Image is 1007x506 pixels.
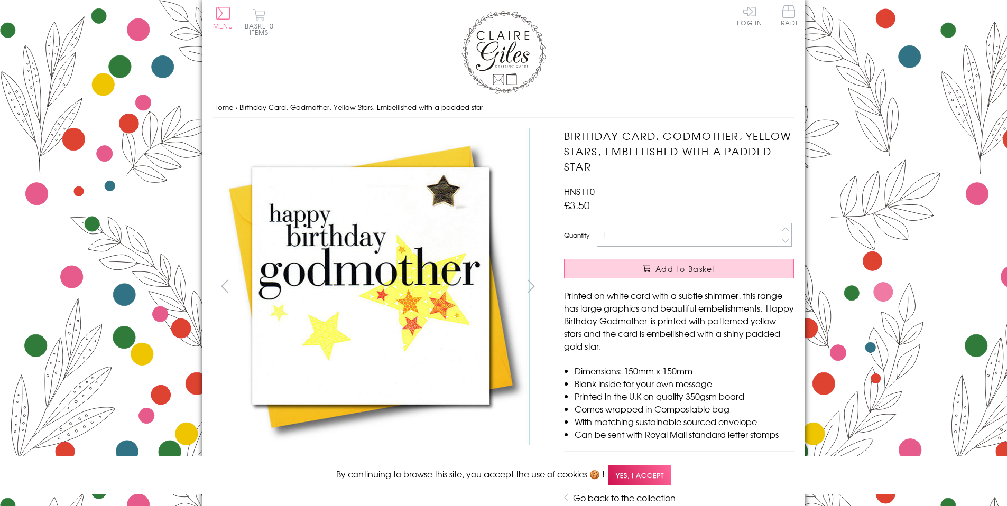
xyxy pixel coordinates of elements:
nav: breadcrumbs [213,97,794,118]
span: Yes, I accept [608,465,671,485]
li: Printed in the U.K on quality 350gsm board [575,390,794,402]
a: Home [213,102,233,112]
button: Add to Basket [564,259,794,278]
button: Basket0 items [245,8,274,35]
img: Claire Giles Greetings Cards [461,11,546,94]
button: next [519,274,543,298]
button: prev [213,274,237,298]
label: Quantity [564,230,589,240]
span: › [235,102,237,112]
li: Dimensions: 150mm x 150mm [575,364,794,377]
a: Go back to the collection [573,491,676,504]
span: Birthday Card, Godmother, Yellow Stars, Embellished with a padded star [239,102,483,112]
button: Menu [213,7,234,29]
li: Blank inside for your own message [575,377,794,390]
span: 0 items [250,21,274,37]
h1: Birthday Card, Godmother, Yellow Stars, Embellished with a padded star [564,128,794,174]
a: Trade [778,5,800,28]
span: Add to Basket [655,264,716,274]
a: Log In [737,5,762,26]
li: Comes wrapped in Compostable bag [575,402,794,415]
span: £3.50 [564,198,590,212]
img: Birthday Card, Godmother, Yellow Stars, Embellished with a padded star [213,128,530,445]
span: Trade [778,5,800,26]
span: HNS110 [564,185,595,198]
li: Can be sent with Royal Mail standard letter stamps [575,428,794,441]
p: Printed on white card with a subtle shimmer, this range has large graphics and beautiful embellis... [564,289,794,352]
span: Menu [213,21,234,31]
li: With matching sustainable sourced envelope [575,415,794,428]
img: Birthday Card, Godmother, Yellow Stars, Embellished with a padded star [543,128,860,445]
